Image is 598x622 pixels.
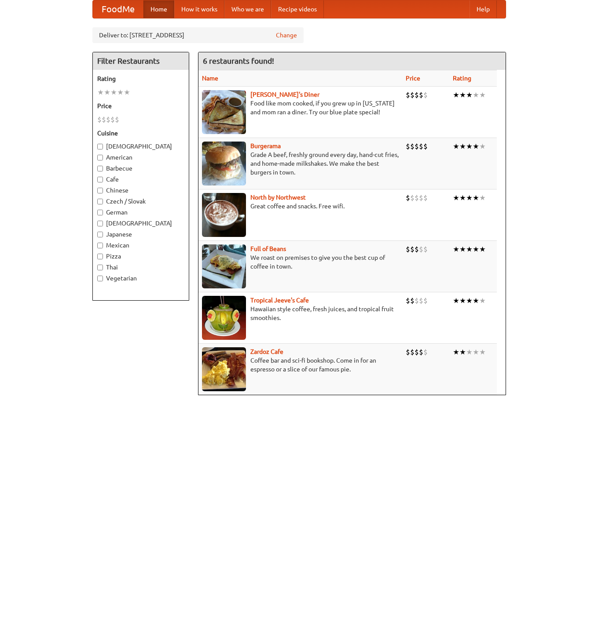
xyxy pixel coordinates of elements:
[202,90,246,134] img: sallys.jpg
[202,75,218,82] a: Name
[97,241,184,250] label: Mexican
[250,194,306,201] a: North by Northwest
[459,142,466,151] li: ★
[97,263,184,272] label: Thai
[466,347,473,357] li: ★
[479,90,486,100] li: ★
[97,230,184,239] label: Japanese
[202,244,246,288] img: beans.jpg
[419,193,423,203] li: $
[453,347,459,357] li: ★
[466,193,473,203] li: ★
[479,193,486,203] li: ★
[97,197,184,206] label: Czech / Slovak
[459,296,466,306] li: ★
[110,115,115,124] li: $
[224,0,271,18] a: Who we are
[97,265,103,270] input: Thai
[97,252,184,261] label: Pizza
[104,87,110,97] li: ★
[202,356,399,374] p: Coffee bar and sci-fi bookshop. Come in for an espresso or a slice of our famous pie.
[419,296,423,306] li: $
[202,202,399,211] p: Great coffee and snacks. Free wifi.
[473,142,479,151] li: ★
[106,115,110,124] li: $
[410,90,415,100] li: $
[97,276,103,281] input: Vegetarian
[250,348,283,355] a: Zardoz Cafe
[410,296,415,306] li: $
[202,150,399,177] p: Grade A beef, freshly ground every day, hand-cut fries, and home-made milkshakes. We make the bes...
[143,0,174,18] a: Home
[97,254,103,259] input: Pizza
[202,305,399,322] p: Hawaiian style coffee, fresh juices, and tropical fruit smoothies.
[415,142,419,151] li: $
[97,221,103,226] input: [DEMOGRAPHIC_DATA]
[466,296,473,306] li: ★
[453,75,471,82] a: Rating
[423,193,428,203] li: $
[202,193,246,237] img: north.jpg
[202,296,246,340] img: jeeves.jpg
[276,31,297,40] a: Change
[415,347,419,357] li: $
[406,347,410,357] li: $
[479,347,486,357] li: ★
[473,296,479,306] li: ★
[473,347,479,357] li: ★
[415,90,419,100] li: $
[250,297,309,304] b: Tropical Jeeve's Cafe
[423,244,428,254] li: $
[97,274,184,283] label: Vegetarian
[406,142,410,151] li: $
[97,199,103,204] input: Czech / Slovak
[250,142,281,149] a: Burgerama
[453,90,459,100] li: ★
[202,347,246,391] img: zardoz.jpg
[453,296,459,306] li: ★
[97,164,184,173] label: Barbecue
[202,99,399,116] p: Food like mom cooked, if you grew up in [US_STATE] and mom ran a diner. Try our blue plate special!
[415,193,419,203] li: $
[97,129,184,138] h5: Cuisine
[93,0,143,18] a: FoodMe
[423,296,428,306] li: $
[97,115,102,124] li: $
[115,115,119,124] li: $
[97,144,103,149] input: [DEMOGRAPHIC_DATA]
[479,244,486,254] li: ★
[174,0,224,18] a: How it works
[117,87,124,97] li: ★
[250,245,286,252] a: Full of Beans
[473,90,479,100] li: ★
[466,142,473,151] li: ★
[410,142,415,151] li: $
[459,347,466,357] li: ★
[410,244,415,254] li: $
[470,0,497,18] a: Help
[466,244,473,254] li: ★
[97,102,184,110] h5: Price
[97,166,103,171] input: Barbecue
[410,193,415,203] li: $
[419,90,423,100] li: $
[203,57,274,65] ng-pluralize: 6 restaurants found!
[97,210,103,215] input: German
[423,347,428,357] li: $
[97,153,184,162] label: American
[459,244,466,254] li: ★
[459,193,466,203] li: ★
[97,186,184,195] label: Chinese
[419,142,423,151] li: $
[406,193,410,203] li: $
[97,74,184,83] h5: Rating
[97,219,184,228] label: [DEMOGRAPHIC_DATA]
[124,87,130,97] li: ★
[473,244,479,254] li: ★
[110,87,117,97] li: ★
[406,75,420,82] a: Price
